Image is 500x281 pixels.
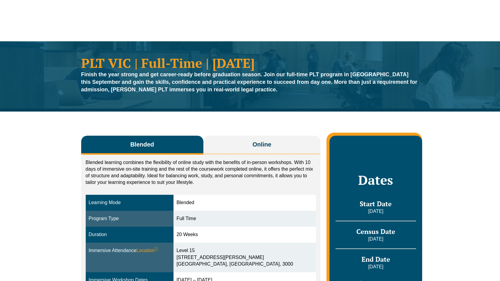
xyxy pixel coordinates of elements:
[177,247,313,268] div: Level 15 [STREET_ADDRESS][PERSON_NAME] [GEOGRAPHIC_DATA], [GEOGRAPHIC_DATA], 3000
[81,71,417,93] strong: Finish the year strong and get career-ready before graduation season. Join our full-time PLT prog...
[360,199,392,208] span: Start Date
[89,215,170,222] div: Program Type
[356,227,395,236] span: Census Date
[336,172,416,188] h2: Dates
[361,255,390,264] span: End Date
[81,56,419,69] h1: PLT VIC | Full-Time | [DATE]
[336,208,416,215] p: [DATE]
[177,199,313,206] div: Blended
[177,215,313,222] div: Full Time
[89,199,170,206] div: Learning Mode
[86,159,316,186] p: Blended learning combines the flexibility of online study with the benefits of in-person workshop...
[130,140,154,149] span: Blended
[89,247,170,254] div: Immersive Attendance
[336,236,416,242] p: [DATE]
[253,140,271,149] span: Online
[136,247,158,254] span: Location
[177,231,313,238] div: 20 Weeks
[336,264,416,270] p: [DATE]
[154,247,158,251] sup: ⓘ
[89,231,170,238] div: Duration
